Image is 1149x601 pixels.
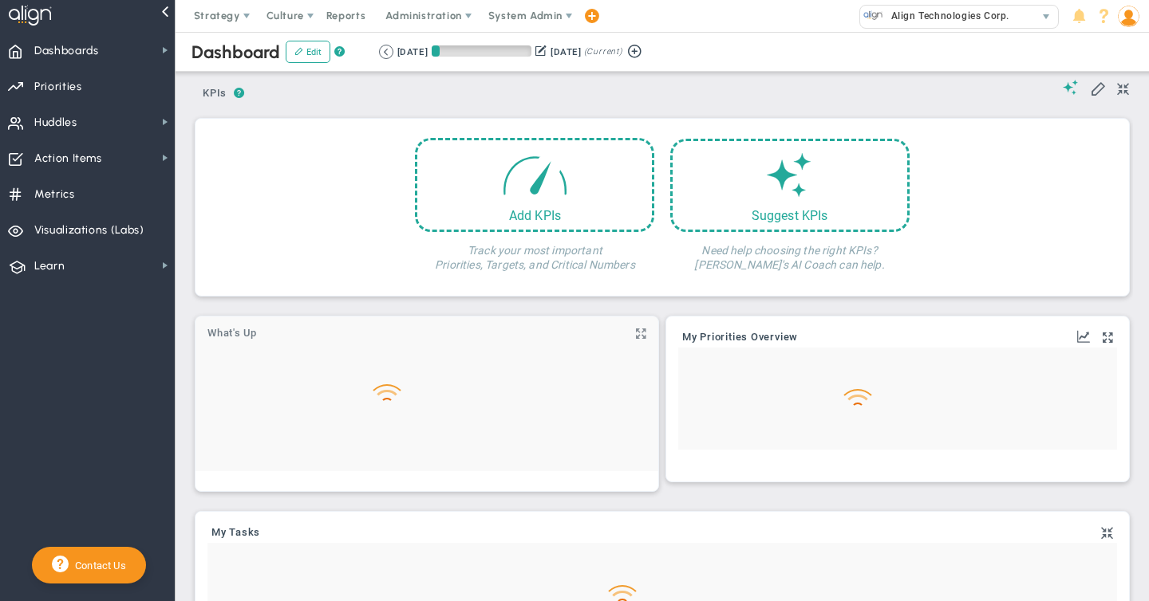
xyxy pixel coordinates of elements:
span: Edit My KPIs [1090,80,1106,96]
div: [DATE] [397,45,428,59]
div: Add KPIs [417,208,652,223]
div: [DATE] [551,45,581,59]
h4: Need help choosing the right KPIs? [PERSON_NAME]'s AI Coach can help. [670,232,910,272]
span: select [1035,6,1058,28]
span: Priorities [34,70,82,104]
span: My Tasks [211,527,260,538]
span: KPIs [195,81,234,106]
button: Go to previous period [379,45,393,59]
span: Dashboards [34,34,99,68]
span: Learn [34,249,65,283]
span: My Priorities Overview [682,332,798,343]
div: Period Progress: 8% Day 7 of 86 with 79 remaining. [432,45,531,57]
span: Action Items [34,142,102,175]
span: Visualizations (Labs) [34,214,144,247]
button: KPIs [195,81,234,108]
span: Align Technologies Corp. [883,6,1009,26]
span: Administration [385,10,461,22]
img: 50249.Person.photo [1118,6,1139,27]
span: Contact Us [69,560,126,572]
span: Suggestions (AI Feature) [1063,80,1079,95]
span: Metrics [34,178,75,211]
a: My Tasks [211,527,260,540]
div: Suggest KPIs [673,208,907,223]
img: 10991.Company.photo [863,6,883,26]
button: My Priorities Overview [682,332,798,344]
span: Strategy [194,10,240,22]
span: Culture [267,10,304,22]
span: Huddles [34,106,77,139]
span: System Admin [488,10,563,22]
span: Dashboard [191,41,280,63]
span: (Current) [584,45,622,59]
h4: Track your most important Priorities, Targets, and Critical Numbers [415,232,654,272]
button: Edit [286,41,330,63]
